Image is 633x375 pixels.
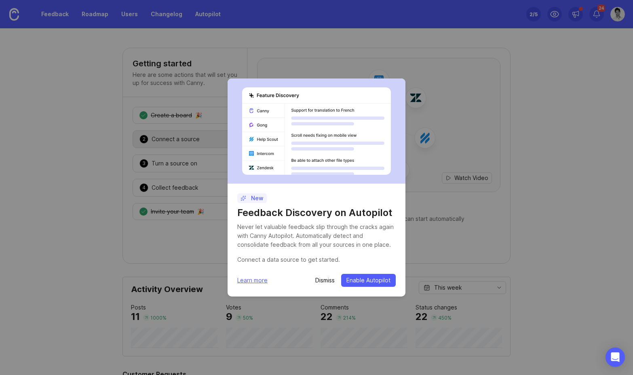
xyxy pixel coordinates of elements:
[237,206,396,219] h1: Feedback Discovery on Autopilot
[242,87,391,175] img: autopilot-456452bdd303029aca878276f8eef889.svg
[315,276,335,284] button: Dismiss
[606,347,625,367] div: Open Intercom Messenger
[237,276,268,285] a: Learn more
[241,194,264,202] p: New
[341,274,396,287] button: Enable Autopilot
[237,222,396,249] div: Never let valuable feedback slip through the cracks again with Canny Autopilot. Automatically det...
[237,255,396,264] div: Connect a data source to get started.
[346,276,390,284] span: Enable Autopilot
